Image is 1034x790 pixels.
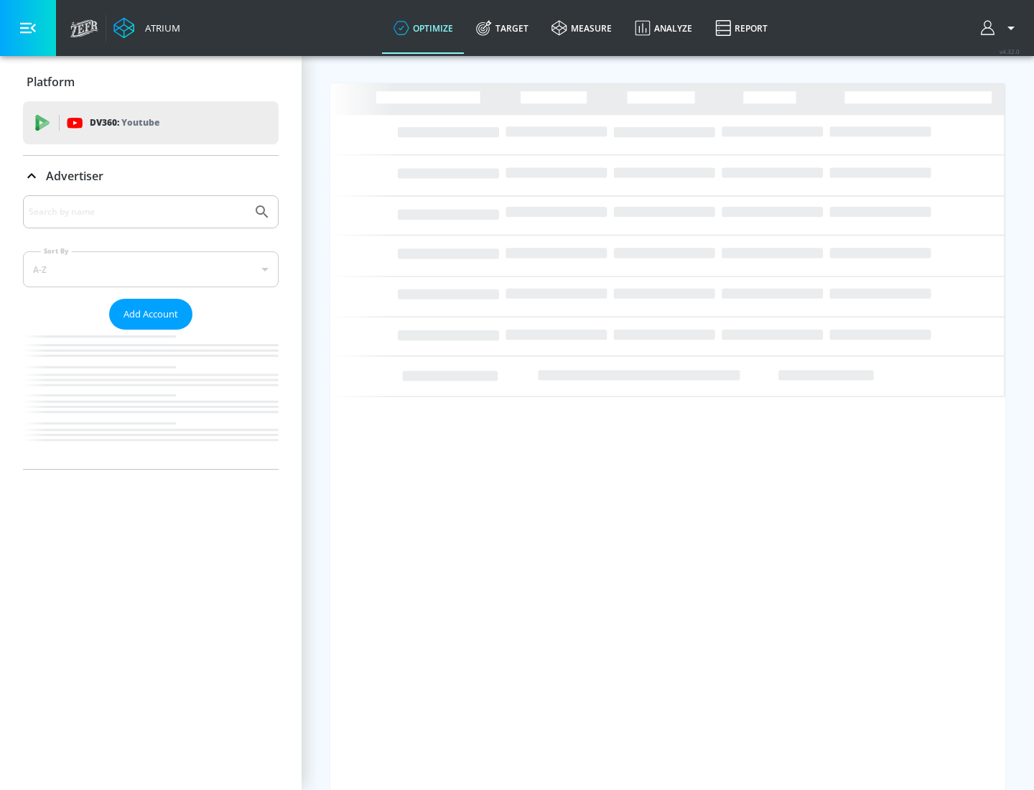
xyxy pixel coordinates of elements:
a: Atrium [113,17,180,39]
span: Add Account [124,306,178,322]
a: Target [465,2,540,54]
div: A-Z [23,251,279,287]
div: Platform [23,62,279,102]
p: Youtube [121,115,159,130]
p: Platform [27,74,75,90]
a: optimize [382,2,465,54]
input: Search by name [29,203,246,221]
div: DV360: Youtube [23,101,279,144]
button: Add Account [109,299,192,330]
p: DV360: [90,115,159,131]
a: Report [704,2,779,54]
a: measure [540,2,623,54]
p: Advertiser [46,168,103,184]
label: Sort By [41,246,72,256]
div: Advertiser [23,156,279,196]
div: Atrium [139,22,180,34]
span: v 4.32.0 [1000,47,1020,55]
div: Advertiser [23,195,279,469]
nav: list of Advertiser [23,330,279,469]
a: Analyze [623,2,704,54]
